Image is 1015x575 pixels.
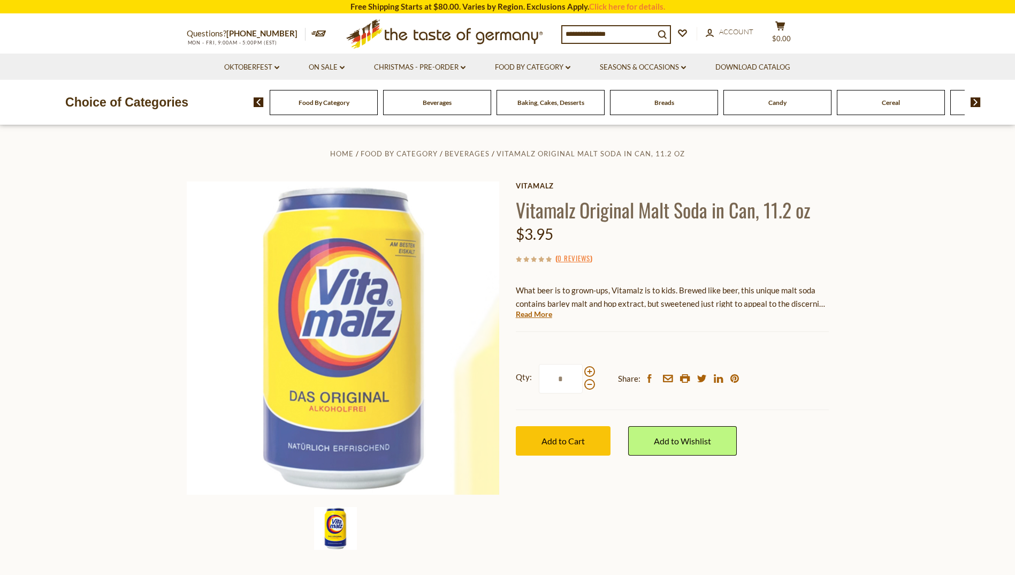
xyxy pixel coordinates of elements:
span: Add to Cart [541,436,585,446]
a: On Sale [309,62,345,73]
img: next arrow [971,97,981,107]
a: Beverages [445,149,490,158]
button: $0.00 [765,21,797,48]
a: [PHONE_NUMBER] [226,28,297,38]
a: Vitamalz [516,181,829,190]
a: 0 Reviews [558,253,590,264]
span: ( ) [555,253,592,263]
a: Candy [768,99,787,107]
a: Click here for details. [589,2,665,11]
p: Questions? [187,27,306,41]
a: Food By Category [361,149,438,158]
span: MON - FRI, 9:00AM - 5:00PM (EST) [187,40,278,46]
a: Download Catalog [715,62,790,73]
span: $3.95 [516,225,553,243]
a: Read More [516,309,552,320]
a: Food By Category [299,99,349,107]
img: Vitamalz Original Malt Soda in Can, 11.2 oz [314,507,357,550]
img: Vitamalz Original Malt Soda in Can, 11.2 oz [187,181,500,495]
a: Christmas - PRE-ORDER [374,62,465,73]
span: Share: [618,372,640,385]
a: Vitamalz Original Malt Soda in Can, 11.2 oz [497,149,685,158]
input: Qty: [539,364,583,394]
a: Cereal [882,99,900,107]
span: Account [719,27,753,36]
a: Beverages [423,99,452,107]
a: Home [330,149,354,158]
a: Food By Category [495,62,570,73]
a: Oktoberfest [224,62,279,73]
a: Seasons & Occasions [600,62,686,73]
strong: Qty: [516,370,532,384]
p: What beer is to grown-ups, Vitamalz is to kids. Brewed like beer, this unique malt soda contains ... [516,284,829,311]
a: Add to Wishlist [628,426,737,456]
h1: Vitamalz Original Malt Soda in Can, 11.2 oz [516,198,829,222]
span: $0.00 [772,34,791,43]
a: Account [706,26,753,38]
a: Baking, Cakes, Desserts [517,99,584,107]
a: Breads [654,99,674,107]
img: previous arrow [254,97,264,107]
button: Add to Cart [516,426,610,456]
